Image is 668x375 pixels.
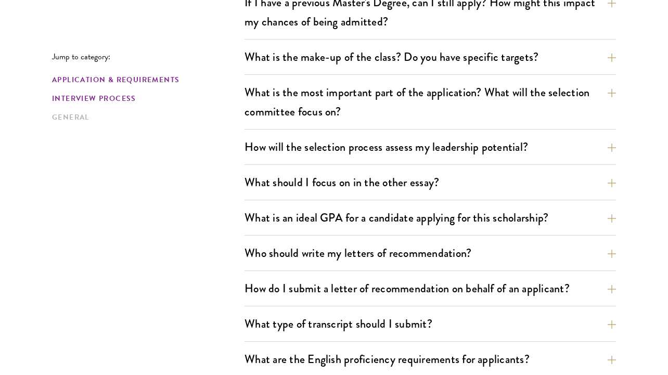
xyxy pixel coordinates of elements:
button: What is the make-up of the class? Do you have specific targets? [245,45,616,69]
button: How do I submit a letter of recommendation on behalf of an applicant? [245,277,616,300]
button: What is an ideal GPA for a candidate applying for this scholarship? [245,206,616,229]
a: Application & Requirements [52,74,238,85]
p: Jump to category: [52,52,245,61]
button: Who should write my letters of recommendation? [245,241,616,265]
a: General [52,112,238,123]
button: How will the selection process assess my leadership potential? [245,135,616,159]
button: What type of transcript should I submit? [245,312,616,335]
button: What is the most important part of the application? What will the selection committee focus on? [245,81,616,123]
a: Interview Process [52,93,238,104]
button: What are the English proficiency requirements for applicants? [245,347,616,371]
button: What should I focus on in the other essay? [245,171,616,194]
